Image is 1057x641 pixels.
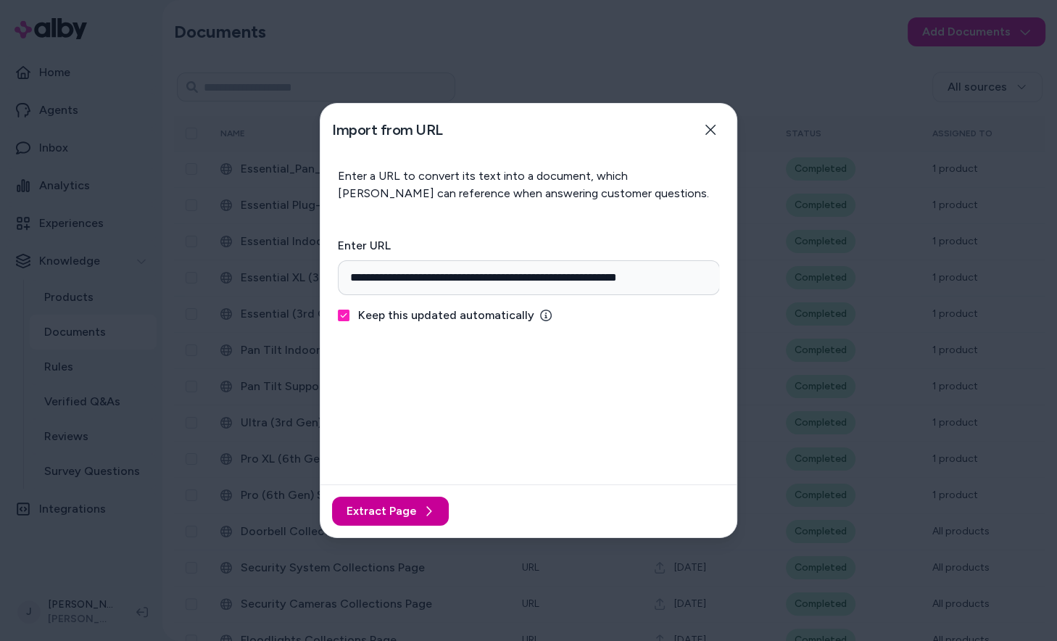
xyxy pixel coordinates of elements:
label: Enter URL [338,239,391,252]
h2: Import from URL [332,120,443,140]
p: Enter a URL to convert its text into a document, which [PERSON_NAME] can reference when answering... [338,168,719,202]
span: Extract Page [347,503,417,520]
span: Keep this updated automatically [358,307,534,324]
button: Extract Page [332,497,449,526]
